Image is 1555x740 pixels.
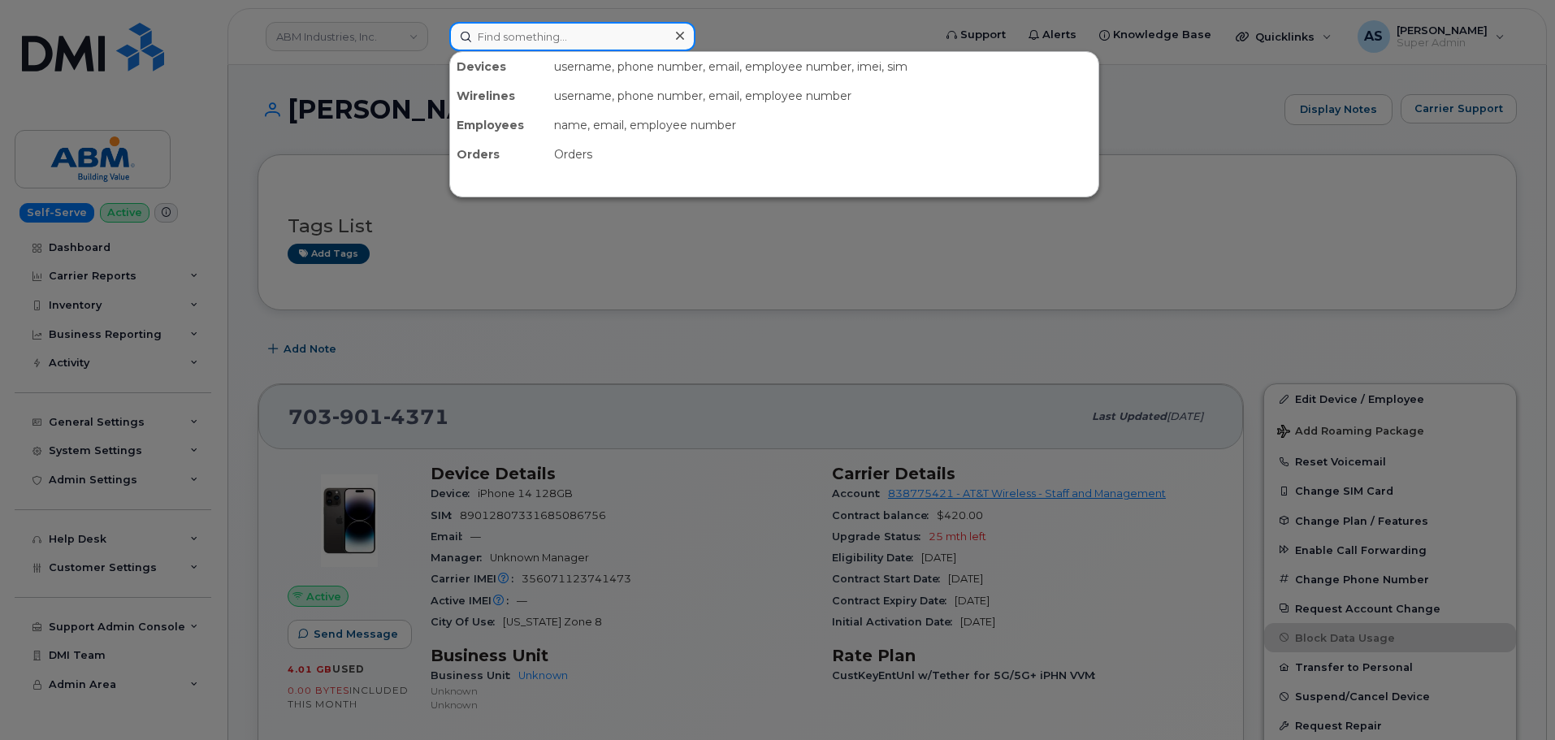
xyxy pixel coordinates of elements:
[548,81,1098,110] div: username, phone number, email, employee number
[548,140,1098,169] div: Orders
[548,110,1098,140] div: name, email, employee number
[450,52,548,81] div: Devices
[450,110,548,140] div: Employees
[548,52,1098,81] div: username, phone number, email, employee number, imei, sim
[450,81,548,110] div: Wirelines
[450,140,548,169] div: Orders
